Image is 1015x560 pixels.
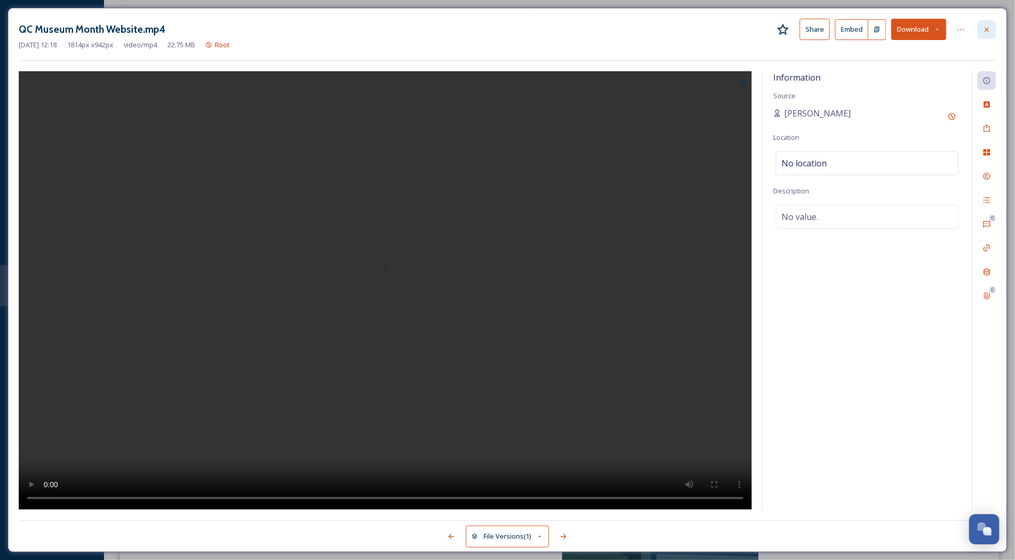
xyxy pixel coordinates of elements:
span: Information [773,72,821,83]
button: Download [891,19,946,40]
span: video/mp4 [124,40,157,50]
span: No value. [782,211,818,223]
button: Open Chat [969,514,999,544]
div: 0 [989,215,996,222]
span: [DATE] 12:18 [19,40,57,50]
span: Description [773,186,809,196]
button: Share [800,19,830,40]
button: Embed [835,19,868,40]
button: File Versions(1) [466,526,549,547]
span: [PERSON_NAME] [784,107,851,120]
span: Location [773,133,799,142]
span: Source [773,91,796,100]
h3: QC Museum Month Website.mp4 [19,22,165,37]
span: 22.75 MB [167,40,195,50]
span: Root [215,40,230,49]
span: 1814 px x 942 px [67,40,113,50]
span: No location [782,157,827,170]
div: 0 [989,286,996,294]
